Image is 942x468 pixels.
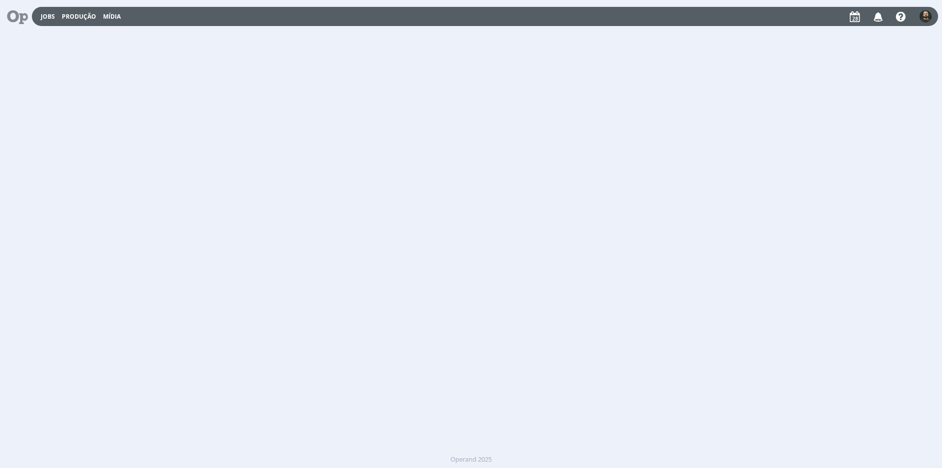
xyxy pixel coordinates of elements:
button: Mídia [100,13,124,21]
img: P [919,10,932,23]
button: P [919,8,932,25]
a: Mídia [103,12,121,21]
button: Produção [59,13,99,21]
button: Jobs [38,13,58,21]
a: Jobs [41,12,55,21]
a: Produção [62,12,96,21]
